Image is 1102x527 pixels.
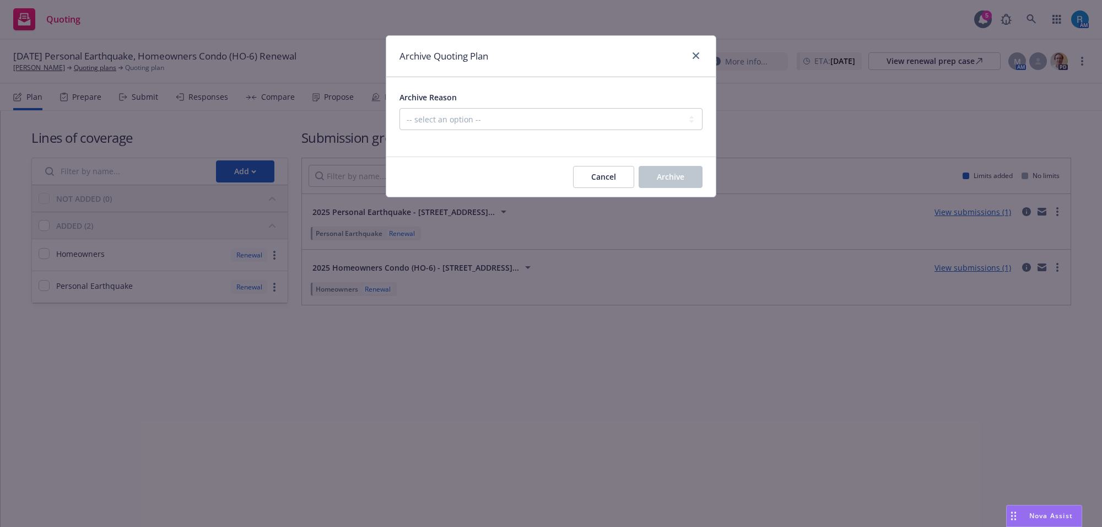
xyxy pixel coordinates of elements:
button: Archive [639,166,703,188]
span: Cancel [591,171,616,182]
button: Cancel [573,166,634,188]
div: Drag to move [1007,506,1020,526]
span: Archive Reason [399,92,457,103]
span: Nova Assist [1029,511,1073,520]
span: Archive [657,171,684,182]
h1: Archive Quoting Plan [399,49,488,63]
button: Nova Assist [1006,505,1082,527]
a: close [689,49,703,62]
